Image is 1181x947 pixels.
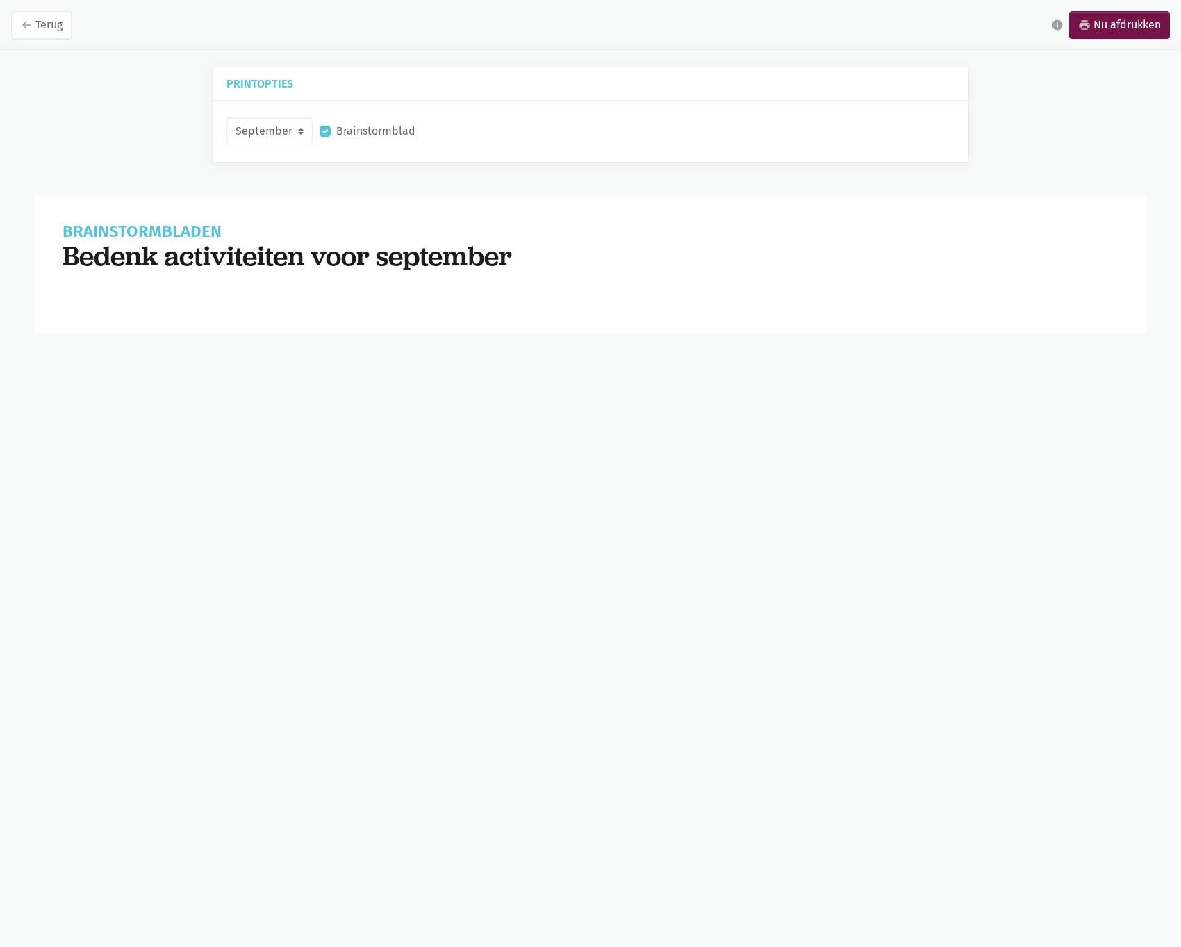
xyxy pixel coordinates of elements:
h5: Printopties [226,79,955,89]
h1: Brainstormbladen [63,224,1118,240]
h1: Bedenk activiteiten voor september [63,240,1118,272]
a: printNu afdrukken [1069,11,1170,39]
i: arrow_back [20,19,33,31]
label: Brainstormblad [336,122,415,140]
a: arrow_backTerug [11,11,72,39]
i: info [1051,19,1064,31]
i: print [1078,19,1091,31]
